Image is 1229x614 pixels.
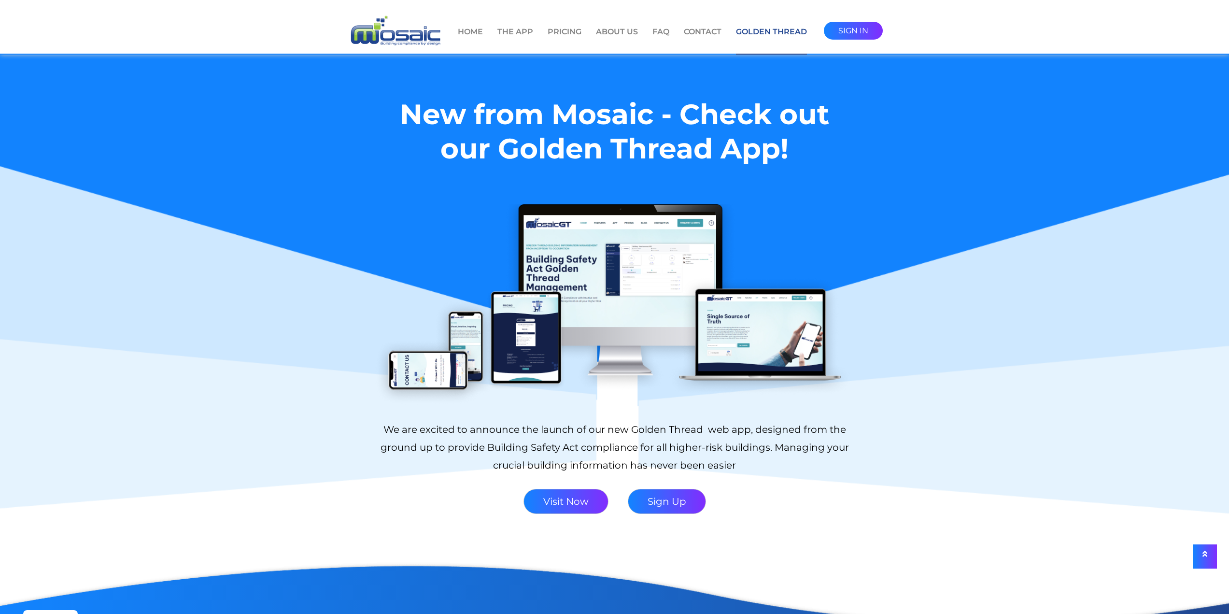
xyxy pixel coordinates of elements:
a: The App [497,26,533,54]
a: About Us [596,26,638,54]
a: Pricing [548,26,581,54]
a: Home [458,26,483,54]
a: Golden Thread [736,26,807,55]
p: We are excited to announce the launch of our new Golden Thread web app, designed from the ground ... [374,421,855,474]
a: FAQ [652,26,669,54]
img: machine.png [374,204,855,406]
h2: New from Mosaic - Check out our Golden Thread App! [374,97,855,204]
a: Contact [684,26,721,54]
img: logo [347,14,443,48]
a: Sign Up [628,489,706,514]
a: sign in [824,22,883,40]
a: Visit now [523,489,608,514]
